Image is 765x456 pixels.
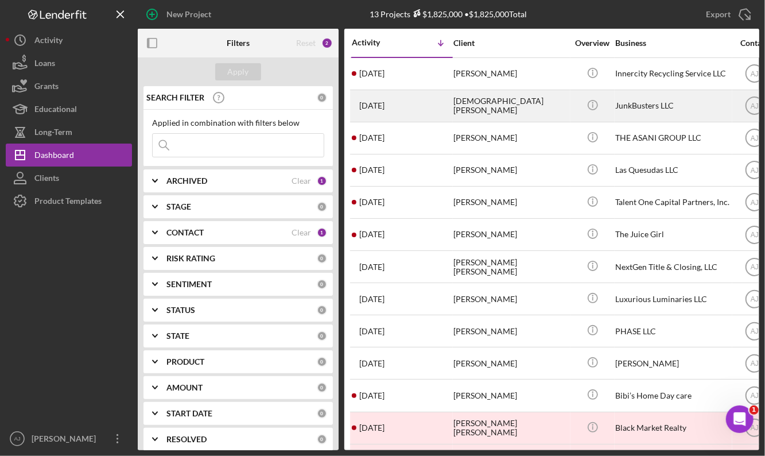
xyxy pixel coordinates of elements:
[750,263,758,271] text: AJ
[571,38,614,48] div: Overview
[317,408,327,419] div: 0
[750,360,758,368] text: AJ
[453,413,568,443] div: [PERSON_NAME] [PERSON_NAME]
[317,305,327,315] div: 0
[6,427,132,450] button: AJ[PERSON_NAME]
[750,424,758,432] text: AJ
[615,219,730,250] div: The Juice Girl
[359,327,385,336] time: 2025-05-07 17:27
[453,284,568,314] div: [PERSON_NAME]
[694,3,759,26] button: Export
[6,167,132,190] button: Clients
[453,380,568,411] div: [PERSON_NAME]
[411,9,463,19] div: $1,825,000
[615,284,730,314] div: Luxurious Luminaries LLC
[726,405,754,433] iframe: Intercom live chat
[321,37,333,49] div: 2
[227,38,250,48] b: Filters
[359,69,385,78] time: 2025-08-16 21:29
[292,176,311,186] div: Clear
[453,187,568,218] div: [PERSON_NAME]
[317,253,327,264] div: 0
[706,3,731,26] div: Export
[6,29,132,52] button: Activity
[317,227,327,238] div: 1
[750,134,758,142] text: AJ
[370,9,527,19] div: 13 Projects • $1,825,000 Total
[317,382,327,393] div: 0
[166,280,212,289] b: SENTIMENT
[615,155,730,186] div: Las Quesudas LLC
[138,3,223,26] button: New Project
[166,306,195,315] b: STATUS
[359,359,385,368] time: 2025-03-05 20:01
[359,295,385,304] time: 2025-05-16 16:39
[296,38,316,48] div: Reset
[317,92,327,103] div: 0
[615,413,730,443] div: Black Market Realty
[453,316,568,346] div: [PERSON_NAME]
[615,187,730,218] div: Talent One Capital Partners, Inc.
[152,118,324,127] div: Applied in combination with filters below
[166,228,204,237] b: CONTACT
[34,98,77,123] div: Educational
[166,331,189,341] b: STATE
[317,331,327,341] div: 0
[166,409,212,418] b: START DATE
[34,167,59,192] div: Clients
[453,252,568,282] div: [PERSON_NAME] [PERSON_NAME]
[317,279,327,289] div: 0
[359,230,385,239] time: 2025-07-08 13:27
[359,101,385,110] time: 2025-08-14 19:39
[615,348,730,378] div: [PERSON_NAME]
[6,98,132,121] button: Educational
[34,144,74,169] div: Dashboard
[6,190,132,212] a: Product Templates
[6,52,132,75] button: Loans
[453,59,568,89] div: [PERSON_NAME]
[453,155,568,186] div: [PERSON_NAME]
[146,93,204,102] b: SEARCH FILTER
[359,423,385,432] time: 2025-01-07 05:28
[317,176,327,186] div: 1
[615,252,730,282] div: NextGen Title & Closing, LLC
[166,176,207,186] b: ARCHIVED
[166,435,207,444] b: RESOLVED
[166,202,191,211] b: STAGE
[359,391,385,400] time: 2025-02-20 21:18
[750,167,758,175] text: AJ
[34,190,102,215] div: Product Templates
[453,123,568,153] div: [PERSON_NAME]
[14,436,20,442] text: AJ
[750,405,759,415] span: 1
[6,121,132,144] button: Long-Term
[6,144,132,167] button: Dashboard
[615,380,730,411] div: Bibi’s Home Day care
[29,427,103,453] div: [PERSON_NAME]
[6,75,132,98] button: Grants
[453,219,568,250] div: [PERSON_NAME]
[352,38,402,47] div: Activity
[359,133,385,142] time: 2025-08-08 00:56
[453,38,568,48] div: Client
[453,348,568,378] div: [PERSON_NAME]
[750,327,758,335] text: AJ
[615,38,730,48] div: Business
[750,199,758,207] text: AJ
[359,165,385,175] time: 2025-07-26 06:39
[166,357,204,366] b: PRODUCT
[228,63,249,80] div: Apply
[750,392,758,400] text: AJ
[166,383,203,392] b: AMOUNT
[34,29,63,55] div: Activity
[34,52,55,78] div: Loans
[615,123,730,153] div: THE ASANI GROUP LLC
[34,121,72,146] div: Long-Term
[34,75,59,101] div: Grants
[453,91,568,121] div: [DEMOGRAPHIC_DATA][PERSON_NAME]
